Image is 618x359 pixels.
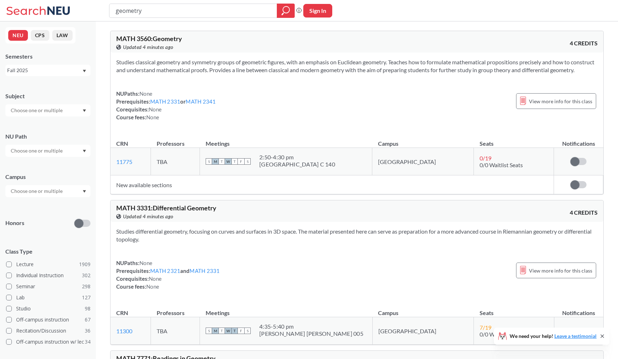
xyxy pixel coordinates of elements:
span: M [212,328,219,334]
section: Studies classical geometry and symmetry groups of geometric figures, with an emphasis on Euclidea... [116,58,598,74]
div: [PERSON_NAME] [PERSON_NAME] 005 [259,330,363,337]
label: Lecture [6,260,90,269]
span: T [231,158,238,165]
a: Leave a testimonial [554,333,597,339]
span: Class Type [5,248,90,255]
div: 2:50 - 4:30 pm [259,154,335,161]
span: 67 [85,316,90,324]
label: Individual Instruction [6,271,90,280]
span: F [238,328,244,334]
span: 34 [85,338,90,346]
section: Studies differential geometry, focusing on curves and surfaces in 3D space. The material presente... [116,228,598,243]
span: 4 CREDITS [570,209,598,216]
span: 302 [82,271,90,279]
span: S [206,158,212,165]
span: S [244,158,251,165]
div: Subject [5,92,90,100]
input: Choose one or multiple [7,146,67,155]
span: View more info for this class [529,97,592,106]
th: Meetings [200,302,372,317]
span: 4 CREDITS [570,39,598,47]
span: None [149,275,162,282]
div: NUPaths: Prerequisites: and Corequisites: Course fees: [116,259,220,290]
div: Dropdown arrow [5,185,90,197]
span: MATH 3331 : Differential Geometry [116,204,216,212]
span: 7 / 19 [480,324,491,331]
span: 36 [85,327,90,335]
th: Seats [474,302,554,317]
span: Updated 4 minutes ago [123,43,173,51]
th: Campus [372,133,474,148]
td: New available sections [111,175,554,194]
span: Updated 4 minutes ago [123,213,173,220]
div: Fall 2025 [7,66,82,74]
a: MATH 2341 [186,98,216,105]
input: Choose one or multiple [7,106,67,115]
span: S [244,328,251,334]
span: M [212,158,219,165]
svg: magnifying glass [281,6,290,16]
svg: Dropdown arrow [83,150,86,153]
input: Class, professor, course number, "phrase" [115,5,272,17]
th: Campus [372,302,474,317]
td: [GEOGRAPHIC_DATA] [372,148,474,175]
label: Recitation/Discussion [6,326,90,335]
div: 4:35 - 5:40 pm [259,323,363,330]
th: Professors [151,302,200,317]
span: 0/0 Waitlist Seats [480,161,523,168]
svg: Dropdown arrow [83,70,86,73]
button: Sign In [303,4,332,18]
span: None [146,283,159,290]
a: MATH 2321 [150,268,180,274]
button: LAW [52,30,73,41]
span: We need your help! [510,334,597,339]
td: TBA [151,148,200,175]
a: 11775 [116,158,132,165]
td: [GEOGRAPHIC_DATA] [372,317,474,345]
label: Off-campus instruction w/ lec [6,337,90,346]
div: Campus [5,173,90,181]
span: MATH 3560 : Geometry [116,35,182,43]
label: Seminar [6,282,90,291]
span: W [225,328,231,334]
span: 298 [82,283,90,290]
th: Seats [474,133,554,148]
th: Notifications [554,133,603,148]
span: 0/0 Waitlist Seats [480,331,523,338]
div: [GEOGRAPHIC_DATA] C 140 [259,161,335,168]
div: CRN [116,140,128,148]
span: 0 / 19 [480,155,491,161]
span: View more info for this class [529,266,592,275]
td: TBA [151,317,200,345]
th: Professors [151,133,200,148]
span: T [219,328,225,334]
svg: Dropdown arrow [83,190,86,193]
label: Lab [6,293,90,302]
div: Dropdown arrow [5,104,90,116]
th: Meetings [200,133,372,148]
span: 98 [85,305,90,313]
span: None [146,114,159,120]
span: W [225,158,231,165]
div: Fall 2025Dropdown arrow [5,65,90,76]
div: magnifying glass [277,4,295,18]
span: 127 [82,294,90,301]
div: Semesters [5,53,90,60]
div: NUPaths: Prerequisites: or Corequisites: Course fees: [116,90,216,121]
span: T [231,328,238,334]
span: T [219,158,225,165]
svg: Dropdown arrow [83,109,86,112]
span: None [139,90,152,97]
a: 11300 [116,328,132,334]
div: NU Path [5,133,90,140]
span: None [139,260,152,266]
span: F [238,158,244,165]
div: Dropdown arrow [5,145,90,157]
th: Notifications [554,302,603,317]
span: S [206,328,212,334]
a: MATH 2331 [150,98,180,105]
span: 1909 [79,260,90,268]
label: Studio [6,304,90,313]
span: None [149,106,162,113]
button: NEU [8,30,28,41]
